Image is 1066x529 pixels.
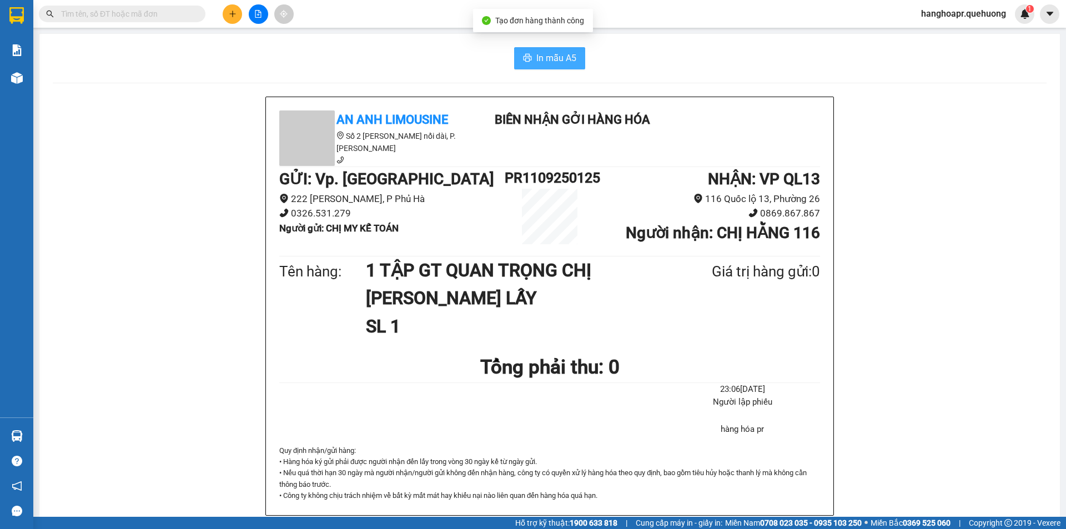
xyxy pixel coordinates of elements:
[274,4,294,24] button: aim
[1028,5,1032,13] span: 1
[46,10,54,18] span: search
[12,506,22,516] span: message
[229,10,237,18] span: plus
[912,7,1015,21] span: hanghoapr.quehuong
[279,445,820,502] div: Quy định nhận/gửi hàng :
[336,113,448,127] b: An Anh Limousine
[871,517,951,529] span: Miền Bắc
[636,517,722,529] span: Cung cấp máy in - giấy in:
[595,206,820,221] li: 0869.867.867
[515,517,617,529] span: Hỗ trợ kỹ thuật:
[482,16,491,25] span: check-circle
[11,430,23,442] img: warehouse-icon
[279,490,820,501] p: • Công ty không chịu trách nhiệm về bất kỳ mất mát hay khiếu nại nào liên quan đến hàng hóa quá hạn.
[1020,9,1030,19] img: icon-new-feature
[903,518,951,527] strong: 0369 525 060
[336,156,344,164] span: phone
[279,130,479,154] li: Số 2 [PERSON_NAME] nối dài, P. [PERSON_NAME]
[279,223,399,234] b: Người gửi : CHỊ MY KẾ TOÁN
[495,113,650,127] b: Biên nhận gởi hàng hóa
[254,10,262,18] span: file-add
[959,517,961,529] span: |
[279,208,289,218] span: phone
[665,396,820,409] li: Người lập phiếu
[279,260,366,283] div: Tên hàng:
[12,481,22,491] span: notification
[1026,5,1034,13] sup: 1
[1045,9,1055,19] span: caret-down
[279,194,289,203] span: environment
[279,170,494,188] b: GỬI : Vp. [GEOGRAPHIC_DATA]
[725,517,862,529] span: Miền Nam
[1040,4,1059,24] button: caret-down
[11,72,23,84] img: warehouse-icon
[223,4,242,24] button: plus
[748,208,758,218] span: phone
[249,4,268,24] button: file-add
[1004,519,1012,527] span: copyright
[495,16,584,25] span: Tạo đơn hàng thành công
[864,521,868,525] span: ⚪️
[279,456,820,467] p: • Hàng hóa ký gửi phải được người nhận đến lấy trong vòng 30 ngày kể từ ngày gửi.
[536,51,576,65] span: In mẫu A5
[760,518,862,527] strong: 0708 023 035 - 0935 103 250
[12,456,22,466] span: question-circle
[61,8,192,20] input: Tìm tên, số ĐT hoặc mã đơn
[658,260,820,283] div: Giá trị hàng gửi: 0
[523,53,532,64] span: printer
[279,192,505,206] li: 222 [PERSON_NAME], P Phủ Hà
[626,517,627,529] span: |
[279,467,820,490] p: • Nếu quá thời hạn 30 ngày mà người nhận/người gửi không đến nhận hàng, công ty có quyền xử lý hà...
[665,383,820,396] li: 23:06[DATE]
[595,192,820,206] li: 116 Quốc lộ 13, Phường 26
[693,194,703,203] span: environment
[708,170,820,188] b: NHẬN : VP QL13
[336,132,344,139] span: environment
[11,44,23,56] img: solution-icon
[280,10,288,18] span: aim
[366,313,658,340] h1: SL 1
[570,518,617,527] strong: 1900 633 818
[505,167,595,189] h1: PR1109250125
[514,47,585,69] button: printerIn mẫu A5
[366,256,658,313] h1: 1 TẬP GT QUAN TRỌNG CHỊ [PERSON_NAME] LẤY
[665,423,820,436] li: hàng hóa pr
[9,7,24,24] img: logo-vxr
[279,206,505,221] li: 0326.531.279
[279,352,820,382] h1: Tổng phải thu: 0
[626,224,820,242] b: Người nhận : CHỊ HẰNG 116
